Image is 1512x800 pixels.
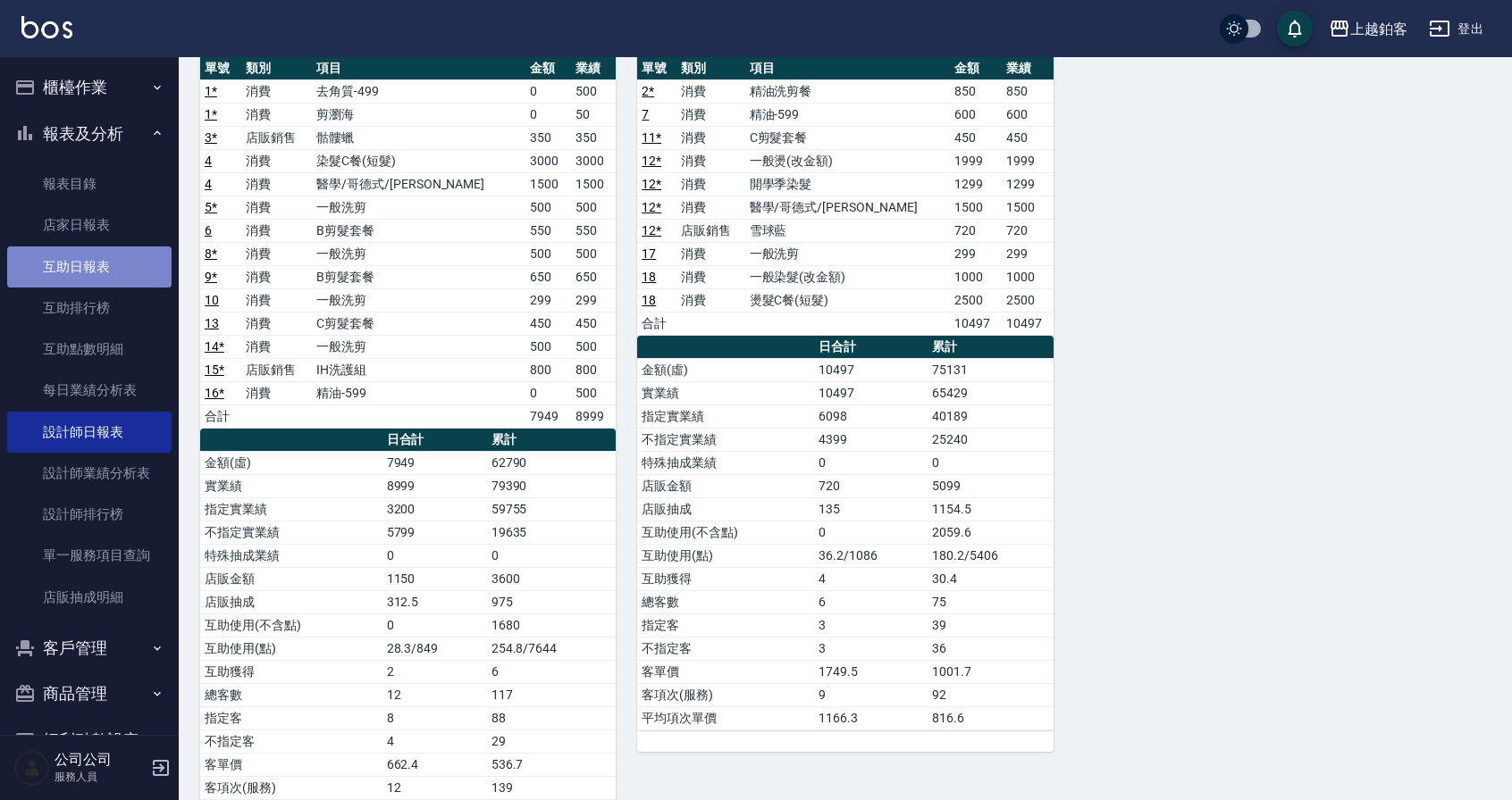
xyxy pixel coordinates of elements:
[571,103,617,126] td: 50
[200,613,382,637] td: 互助使用(不含點)
[525,219,570,242] td: 550
[571,196,617,219] td: 500
[382,613,487,637] td: 0
[7,204,172,246] a: 店家日報表
[814,613,928,637] td: 3
[312,57,525,80] th: 項目
[312,288,525,312] td: 一般洗剪
[928,683,1054,706] td: 92
[676,103,744,126] td: 消費
[200,497,382,521] td: 指定實業績
[1350,18,1407,40] div: 上越鉑客
[7,671,172,717] button: 商品管理
[950,172,1002,196] td: 1299
[928,660,1054,683] td: 1001.7
[928,590,1054,613] td: 75
[814,358,928,381] td: 10497
[745,196,951,219] td: 醫學/哥德式/[PERSON_NAME]
[745,79,951,103] td: 精油洗剪餐
[814,637,928,660] td: 3
[950,219,1002,242] td: 720
[1002,103,1054,126] td: 600
[312,103,525,126] td: 剪瀏海
[814,404,928,428] td: 6098
[571,172,617,196] td: 1500
[637,312,676,335] td: 合計
[950,57,1002,80] th: 金額
[7,494,172,535] a: 設計師排行榜
[950,126,1002,149] td: 450
[525,149,570,172] td: 3000
[200,776,382,799] td: 客項次(服務)
[312,381,525,404] td: 精油-599
[928,521,1054,544] td: 2059.6
[200,474,382,497] td: 實業績
[382,753,487,776] td: 662.4
[950,79,1002,103] td: 850
[676,57,744,80] th: 類別
[382,429,487,452] th: 日合計
[637,57,1053,336] table: a dense table
[312,79,525,103] td: 去角質-499
[525,79,570,103] td: 0
[200,706,382,729] td: 指定客
[205,154,212,168] a: 4
[1002,242,1054,265] td: 299
[950,103,1002,126] td: 600
[637,544,814,567] td: 互助使用(點)
[637,336,1053,730] table: a dense table
[814,706,928,729] td: 1166.3
[637,474,814,497] td: 店販金額
[205,177,212,191] a: 4
[382,567,487,590] td: 1150
[571,312,617,335] td: 450
[382,660,487,683] td: 2
[525,172,570,196] td: 1500
[928,451,1054,474] td: 0
[487,729,617,753] td: 29
[928,637,1054,660] td: 36
[55,751,146,769] h5: 公司公司
[241,57,312,80] th: 類別
[571,219,617,242] td: 550
[487,753,617,776] td: 536.7
[7,64,172,111] button: 櫃檯作業
[814,590,928,613] td: 6
[950,196,1002,219] td: 1500
[241,381,312,404] td: 消費
[637,567,814,590] td: 互助獲得
[241,196,312,219] td: 消費
[382,521,487,544] td: 5799
[312,312,525,335] td: C剪髮套餐
[571,381,617,404] td: 500
[1002,196,1054,219] td: 1500
[571,335,617,358] td: 500
[487,776,617,799] td: 139
[676,126,744,149] td: 消費
[312,335,525,358] td: 一般洗剪
[814,521,928,544] td: 0
[745,288,951,312] td: 燙髮C餐(短髮)
[487,637,617,660] td: 254.8/7644
[487,497,617,521] td: 59755
[928,474,1054,497] td: 5099
[487,706,617,729] td: 88
[525,404,570,428] td: 7949
[637,451,814,474] td: 特殊抽成業績
[200,57,241,80] th: 單號
[637,637,814,660] td: 不指定客
[928,706,1054,729] td: 816.6
[200,729,382,753] td: 不指定客
[745,172,951,196] td: 開學季染髮
[382,637,487,660] td: 28.3/849
[676,265,744,288] td: 消費
[14,750,50,786] img: Person
[928,497,1054,521] td: 1154.5
[950,149,1002,172] td: 1999
[205,293,219,307] a: 10
[241,312,312,335] td: 消費
[1322,11,1415,47] button: 上越鉑客
[928,404,1054,428] td: 40189
[200,404,241,428] td: 合計
[200,451,382,474] td: 金額(虛)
